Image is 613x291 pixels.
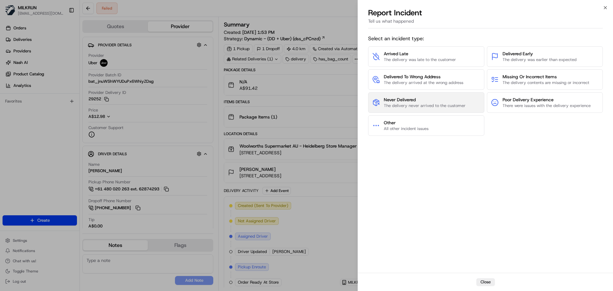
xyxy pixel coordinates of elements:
[368,46,484,67] button: Arrived LateThe delivery was late to the customer
[368,8,422,18] p: Report Incident
[384,57,456,63] span: The delivery was late to the customer
[384,119,428,126] span: Other
[487,69,603,90] button: Missing Or Incorrect ItemsThe delivery contents are missing or incorrect
[487,92,603,113] button: Poor Delivery ExperienceThere were issues with the delivery experience
[368,69,484,90] button: Delivered To Wrong AddressThe delivery arrived at the wrong address
[503,80,589,86] span: The delivery contents are missing or incorrect
[476,278,495,286] button: Close
[487,46,603,67] button: Delivered EarlyThe delivery was earlier than expected
[503,57,577,63] span: The delivery was earlier than expected
[503,50,577,57] span: Delivered Early
[384,73,463,80] span: Delivered To Wrong Address
[503,103,591,109] span: There were issues with the delivery experience
[368,92,484,113] button: Never DeliveredThe delivery never arrived to the customer
[384,50,456,57] span: Arrived Late
[384,96,465,103] span: Never Delivered
[503,73,589,80] span: Missing Or Incorrect Items
[368,115,484,136] button: OtherAll other incident issues
[368,18,603,28] div: Tell us what happened
[384,103,465,109] span: The delivery never arrived to the customer
[384,126,428,132] span: All other incident issues
[384,80,463,86] span: The delivery arrived at the wrong address
[503,96,591,103] span: Poor Delivery Experience
[368,35,603,42] span: Select an incident type:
